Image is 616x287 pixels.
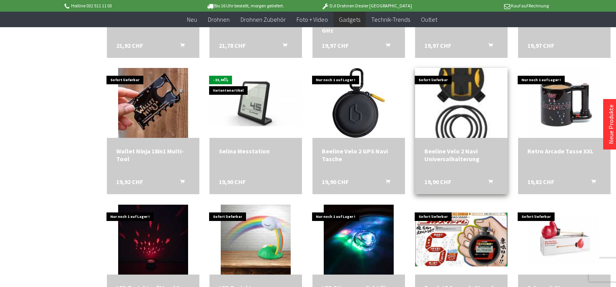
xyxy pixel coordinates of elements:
[428,1,549,10] p: Kauf auf Rechnung
[607,104,615,144] a: Neue Produkte
[322,147,396,163] div: Beeline Velo 2 GPS Navi Tasche
[376,178,395,188] button: In den Warenkorb
[181,12,202,28] a: Neu
[424,42,451,49] span: 19,97 CHF
[208,16,230,23] span: Drohnen
[424,178,451,186] span: 19,90 CHF
[116,178,143,186] span: 19,92 CHF
[376,42,395,52] button: In den Warenkorb
[479,42,497,52] button: In den Warenkorb
[241,16,286,23] span: Drohnen Zubehör
[412,54,510,152] img: Beeline Velo 2 Navi Universalhalterung
[306,1,427,10] p: DJI Drohnen Dealer [GEOGRAPHIC_DATA]
[63,1,185,10] p: Hotline 032 511 11 03
[527,147,601,155] div: Retro Arcade Tasse XXL
[324,205,394,275] img: LED Stimmungslicht für die Badewanne (mit Farbwechsel)
[219,42,246,49] span: 21,78 CHF
[582,178,600,188] button: In den Warenkorb
[116,147,190,163] a: Wallet Ninja 18in1 Multi-Tool 19,92 CHF In den Warenkorb
[322,178,349,186] span: 19,90 CHF
[322,42,349,49] span: 19,97 CHF
[171,42,189,52] button: In den Warenkorb
[235,12,291,28] a: Drohnen Zubehör
[339,16,360,23] span: Gadgets
[219,147,293,155] a: Selina Messtation 19,90 CHF
[297,16,328,23] span: Foto + Video
[209,80,302,126] img: Selina Messtation
[185,1,306,10] p: Bis 16 Uhr bestellt, morgen geliefert.
[529,68,599,138] img: Retro Arcade Tasse XXL
[116,147,190,163] div: Wallet Ninja 18in1 Multi-Tool
[479,178,497,188] button: In den Warenkorb
[221,205,291,275] img: LED Projektor "Regenbogen"
[118,205,188,275] img: LED Projektor "Mond & Sterne"
[219,147,293,155] div: Selina Messtation
[202,12,235,28] a: Drohnen
[116,42,143,49] span: 21,92 CHF
[366,12,415,28] a: Technik-Trends
[273,42,292,52] button: In den Warenkorb
[424,147,498,163] div: Beeline Velo 2 Navi Universalhalterung
[421,16,437,23] span: Outlet
[171,178,189,188] button: In den Warenkorb
[118,68,188,138] img: Wallet Ninja 18in1 Multi-Tool
[424,147,498,163] a: Beeline Velo 2 Navi Universalhalterung 19,90 CHF In den Warenkorb
[527,147,601,155] a: Retro Arcade Tasse XXL 19,82 CHF In den Warenkorb
[371,16,410,23] span: Technik-Trends
[187,16,197,23] span: Neu
[291,12,333,28] a: Foto + Video
[333,12,366,28] a: Gadgets
[527,178,554,186] span: 19,82 CHF
[527,42,554,49] span: 19,97 CHF
[529,205,599,275] img: Schnarch Stopper
[219,178,246,186] span: 19,90 CHF
[324,68,394,138] img: Beeline Velo 2 GPS Navi Tasche
[415,212,508,266] img: Bandai 5 Seconds Stopuhr Game
[322,147,396,163] a: Beeline Velo 2 GPS Navi Tasche 19,90 CHF In den Warenkorb
[415,12,443,28] a: Outlet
